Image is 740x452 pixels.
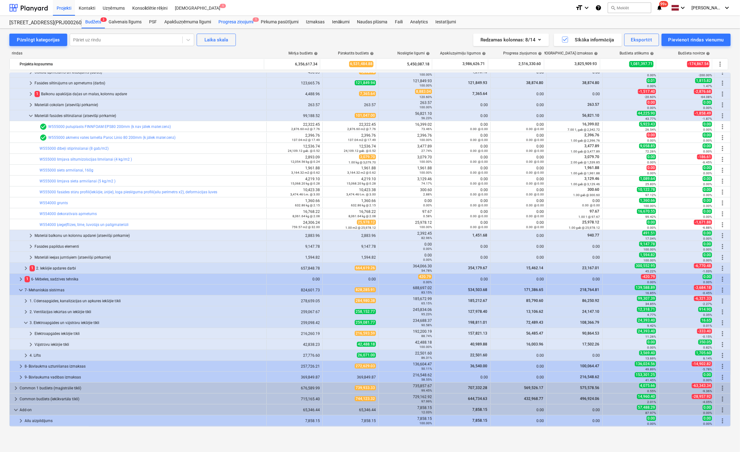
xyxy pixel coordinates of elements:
span: -186.61 [697,154,712,159]
small: 0.00% [647,84,656,88]
div: 99,188.52 [269,114,320,118]
small: 0.00% [703,128,712,131]
div: Apakšuzņēmuma līgumi [161,16,215,28]
div: 6,356,617.34 [267,59,317,69]
span: keyboard_arrow_right [17,363,25,370]
span: keyboard_arrow_right [27,79,35,87]
span: 1,081,397.71 [629,61,653,67]
span: keyboard_arrow_right [27,254,35,261]
div: 5,450,087.18 [379,59,429,69]
small: 73.46% [421,127,432,131]
span: Vairāk darbību [719,167,726,174]
span: 99+ [659,1,668,7]
span: keyboard_arrow_right [22,265,30,272]
small: 15,068.20 kg @ 0.28 [347,182,376,185]
i: Zināšanu pamats [595,4,602,12]
span: Vairāk darbību [719,308,726,316]
span: 3,477.89 [584,144,600,148]
div: 0.00 [437,122,488,131]
div: 3,477.89 [381,144,432,153]
span: Vairāk darbību [719,232,726,239]
div: Budžets [82,16,105,28]
div: 123,665.76 [269,81,320,85]
div: 0.00 [493,177,544,186]
div: 0.00 [437,177,488,186]
span: Rindas vienumam ir 1 PSF [40,134,47,141]
div: 12,536.74 [269,144,320,153]
a: PSF [145,16,161,28]
div: Faili [391,16,406,28]
span: 44,225.90 [637,111,656,116]
span: keyboard_arrow_right [22,308,30,316]
div: Balkonu apakšējās daļas un malas, kolonnu apdare [35,89,264,99]
div: Sīkāka informācija [561,36,614,44]
span: Vairāk darbību [719,90,726,98]
div: 263.57 [325,103,376,107]
div: Galvenais līgums [105,16,145,28]
small: 3,164.32 m2 @ 0.62 [347,171,376,174]
div: Materiāli cokolam (atsevišķi pērkamie) [35,100,264,110]
button: Laika skala [197,34,236,46]
span: keyboard_arrow_right [22,297,30,305]
span: 2,516,330.60 [518,61,541,67]
i: format_size [575,4,583,12]
span: Vairāk darbību [719,156,726,163]
span: Vairāk darbību [719,123,726,130]
span: keyboard_arrow_right [27,341,35,348]
span: keyboard_arrow_right [12,395,20,403]
span: 38,874.80 [582,81,600,85]
div: 4,219.10 [269,177,320,186]
div: 0.00 [437,133,488,142]
small: 0.00% [647,106,656,110]
span: help [537,52,542,55]
span: 101,047.00 [355,113,376,118]
span: 0.01 [647,78,656,83]
span: 121,849.93 [467,81,488,85]
small: 24,109.12 gab. @ 0.52 [344,149,376,153]
small: 7.00 1, gab @ 2,342.72 [568,128,600,131]
div: [STREET_ADDRESS](PRJ0002600) 2601946 [9,20,74,26]
span: Vairāk darbību [719,286,726,294]
div: Projekta kopsumma [20,59,261,69]
span: keyboard_arrow_right [17,275,25,283]
small: 0.00 @ 0.00 [470,182,488,185]
div: 22,322.45 [269,122,320,131]
span: help [369,52,374,55]
span: keyboard_arrow_down [17,286,25,294]
div: 0.00 [493,166,544,175]
small: 0.00 @ 0.00 [470,171,488,174]
button: Meklēt [608,2,651,13]
small: 1.47% [703,84,712,88]
div: 1,961.88 [381,166,432,175]
small: 26.54% [645,128,656,131]
small: 100.00% [419,171,432,174]
span: 1 [220,4,226,8]
small: 56.23% [421,116,432,120]
div: Izmaksas [302,16,328,28]
small: 100.00% [419,138,432,142]
span: -174,867.54 [687,61,710,67]
span: keyboard_arrow_right [27,90,35,98]
span: Vairāk darbību [719,275,726,283]
span: search [611,5,616,10]
span: Vairāk darbību [719,199,726,207]
div: Pārslēgt kategorijas [17,36,60,44]
div: [DEMOGRAPHIC_DATA] izmaksas [537,51,598,56]
div: 0.00 [493,133,544,142]
div: 2,396.76 [269,133,320,142]
span: 2,396.76 [584,133,600,137]
span: keyboard_arrow_right [12,384,20,392]
div: 4,488.96 [269,92,320,96]
div: 0.00 [493,92,544,96]
span: Vairāk darbību [719,112,726,120]
small: 0.00 @ 0.00 [526,171,544,174]
button: Eksportēt [624,34,659,46]
small: 0.00% [647,172,656,175]
button: Sīkāka informācija [554,34,622,46]
span: 0.00 [703,100,712,105]
small: 0.00 @ 0.00 [526,182,544,185]
div: Materiāli fasādes siltināšanai (atsevišķi pērkamie) [35,111,264,121]
button: Redzamas kolonnas:8/14 [473,34,549,46]
span: 3,079.70 [584,155,600,159]
small: 27.74% [421,149,432,153]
